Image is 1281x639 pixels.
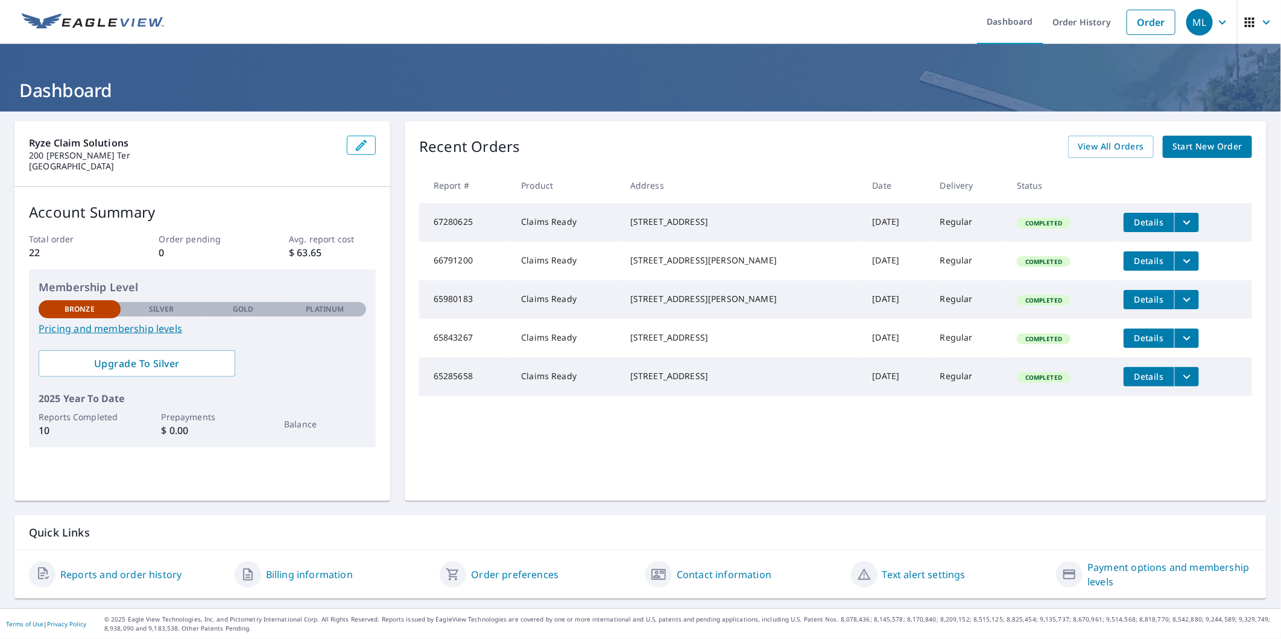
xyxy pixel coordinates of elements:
[29,150,337,161] p: 200 [PERSON_NAME] Ter
[1174,251,1199,271] button: filesDropdownBtn-66791200
[1131,216,1167,228] span: Details
[289,233,376,245] p: Avg. report cost
[1018,257,1069,266] span: Completed
[29,525,1252,540] p: Quick Links
[931,203,1007,242] td: Regular
[882,567,966,582] a: Text alert settings
[162,423,244,438] p: $ 0.00
[14,78,1267,102] h1: Dashboard
[931,280,1007,319] td: Regular
[419,319,511,357] td: 65843267
[306,304,344,315] p: Platinum
[39,423,121,438] p: 10
[511,168,621,203] th: Product
[419,136,520,158] p: Recent Orders
[863,280,931,319] td: [DATE]
[48,357,226,370] span: Upgrade To Silver
[1068,136,1154,158] a: View All Orders
[1174,213,1199,232] button: filesDropdownBtn-67280625
[22,13,164,31] img: EV Logo
[1018,335,1069,343] span: Completed
[419,357,511,396] td: 65285658
[863,242,931,280] td: [DATE]
[931,357,1007,396] td: Regular
[931,242,1007,280] td: Regular
[1186,9,1213,36] div: ML
[65,304,95,315] p: Bronze
[1078,139,1144,154] span: View All Orders
[29,201,376,223] p: Account Summary
[159,233,246,245] p: Order pending
[1131,294,1167,305] span: Details
[29,245,116,260] p: 22
[266,567,353,582] a: Billing information
[60,567,182,582] a: Reports and order history
[149,304,174,315] p: Silver
[1007,168,1114,203] th: Status
[1131,255,1167,266] span: Details
[1018,373,1069,382] span: Completed
[630,254,853,266] div: [STREET_ADDRESS][PERSON_NAME]
[289,245,376,260] p: $ 63.65
[1018,219,1069,227] span: Completed
[29,161,337,172] p: [GEOGRAPHIC_DATA]
[1131,371,1167,382] span: Details
[863,357,931,396] td: [DATE]
[1124,367,1174,386] button: detailsBtn-65285658
[630,370,853,382] div: [STREET_ADDRESS]
[1124,213,1174,232] button: detailsBtn-67280625
[1163,136,1252,158] a: Start New Order
[6,620,43,628] a: Terms of Use
[1174,329,1199,348] button: filesDropdownBtn-65843267
[1127,10,1175,35] a: Order
[419,168,511,203] th: Report #
[1124,329,1174,348] button: detailsBtn-65843267
[39,411,121,423] p: Reports Completed
[1087,560,1252,589] a: Payment options and membership levels
[104,615,1275,633] p: © 2025 Eagle View Technologies, Inc. and Pictometry International Corp. All Rights Reserved. Repo...
[511,319,621,357] td: Claims Ready
[1018,296,1069,304] span: Completed
[863,168,931,203] th: Date
[162,411,244,423] p: Prepayments
[1174,290,1199,309] button: filesDropdownBtn-65980183
[29,233,116,245] p: Total order
[1124,251,1174,271] button: detailsBtn-66791200
[1174,367,1199,386] button: filesDropdownBtn-65285658
[39,321,366,336] a: Pricing and membership levels
[29,136,337,150] p: Ryze Claim Solutions
[630,216,853,228] div: [STREET_ADDRESS]
[419,203,511,242] td: 67280625
[511,357,621,396] td: Claims Ready
[931,168,1007,203] th: Delivery
[511,203,621,242] td: Claims Ready
[621,168,863,203] th: Address
[1172,139,1242,154] span: Start New Order
[233,304,253,315] p: Gold
[419,242,511,280] td: 66791200
[39,279,366,295] p: Membership Level
[39,350,235,377] a: Upgrade To Silver
[677,567,771,582] a: Contact information
[1131,332,1167,344] span: Details
[511,280,621,319] td: Claims Ready
[284,418,366,430] p: Balance
[6,620,86,628] p: |
[39,391,366,406] p: 2025 Year To Date
[511,242,621,280] td: Claims Ready
[159,245,246,260] p: 0
[419,280,511,319] td: 65980183
[931,319,1007,357] td: Regular
[471,567,558,582] a: Order preferences
[630,332,853,344] div: [STREET_ADDRESS]
[863,319,931,357] td: [DATE]
[863,203,931,242] td: [DATE]
[47,620,86,628] a: Privacy Policy
[630,293,853,305] div: [STREET_ADDRESS][PERSON_NAME]
[1124,290,1174,309] button: detailsBtn-65980183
